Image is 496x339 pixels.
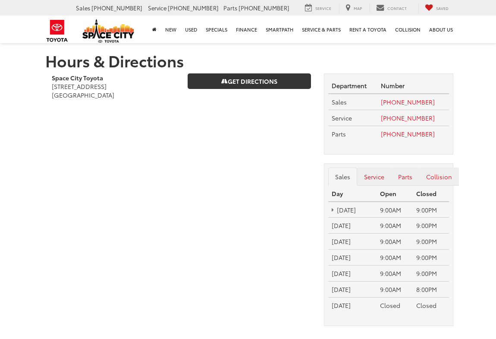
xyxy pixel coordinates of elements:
a: About Us [425,16,457,43]
td: 9:00AM [377,282,413,298]
span: [STREET_ADDRESS] [52,82,107,91]
td: [DATE] [328,202,377,218]
td: 9:00AM [377,218,413,234]
b: Space City Toyota [52,73,103,82]
span: [PHONE_NUMBER] [239,4,289,12]
span: Saved [436,5,449,11]
td: Closed [377,298,413,313]
a: Service [357,168,391,186]
span: Contact [387,5,407,11]
td: 9:00AM [377,202,413,218]
a: Collision [391,16,425,43]
td: Closed [413,298,449,313]
a: Service [298,3,338,13]
img: Toyota [41,17,73,45]
td: [DATE] [328,266,377,282]
a: Get Directions on Google Maps [188,73,311,89]
td: 9:00AM [377,250,413,266]
a: Used [181,16,201,43]
a: [PHONE_NUMBER] [381,98,435,106]
a: Collision [419,168,459,186]
td: [DATE] [328,282,377,298]
td: [DATE] [328,250,377,266]
td: 9:00PM [413,234,449,250]
a: Service & Parts [298,16,345,43]
span: Map [354,5,362,11]
a: [PHONE_NUMBER] [381,114,435,122]
a: Sales [328,168,357,186]
a: [PHONE_NUMBER] [381,130,435,138]
span: Sales [332,98,347,106]
th: Department [328,78,377,94]
td: 9:00PM [413,218,449,234]
span: Sales [76,4,90,12]
td: 9:00PM [413,266,449,282]
span: Service [148,4,166,12]
a: Parts [391,168,419,186]
td: 9:00AM [377,234,413,250]
a: Home [148,16,161,43]
iframe: Google Map [52,114,311,339]
strong: Day [332,189,343,198]
strong: Closed [416,189,436,198]
td: [DATE] [328,234,377,250]
span: Parts [332,130,346,138]
a: Finance [232,16,261,43]
td: 8:00PM [413,282,449,298]
a: My Saved Vehicles [418,3,455,13]
span: Parts [223,4,237,12]
a: Rent a Toyota [345,16,391,43]
span: [PHONE_NUMBER] [91,4,142,12]
h1: Hours & Directions [45,52,451,69]
span: Service [332,114,352,122]
strong: Open [380,189,396,198]
th: Number [377,78,449,94]
a: Specials [201,16,232,43]
td: 9:00PM [413,250,449,266]
a: SmartPath [261,16,298,43]
span: [PHONE_NUMBER] [168,4,219,12]
span: [GEOGRAPHIC_DATA] [52,91,114,99]
span: Service [315,5,331,11]
td: [DATE] [328,218,377,234]
td: 9:00PM [413,202,449,218]
a: New [161,16,181,43]
a: Contact [370,3,413,13]
td: [DATE] [328,298,377,313]
img: Space City Toyota [82,19,134,43]
a: Map [339,3,368,13]
td: 9:00AM [377,266,413,282]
